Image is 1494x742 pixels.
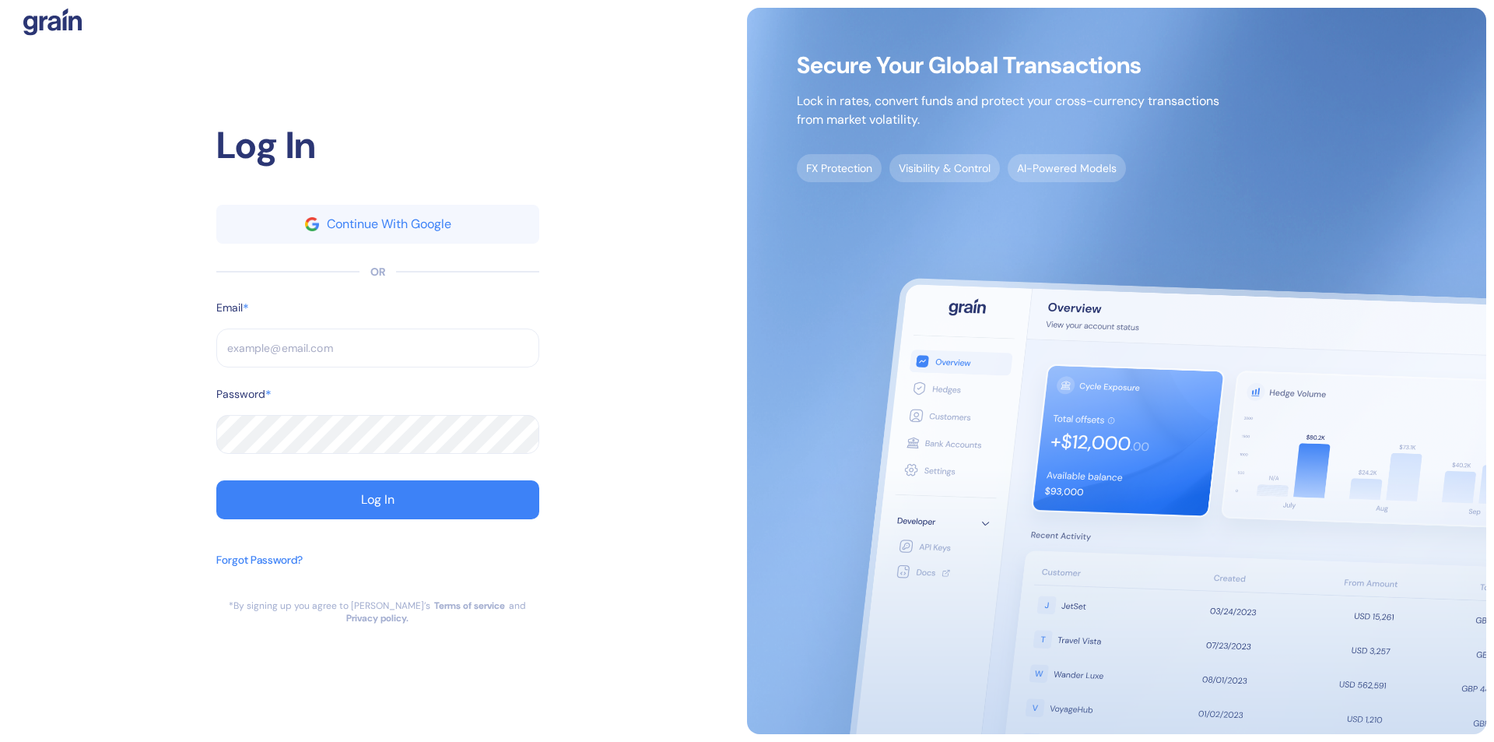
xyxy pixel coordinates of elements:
[889,154,1000,182] span: Visibility & Control
[509,600,526,612] div: and
[434,600,505,612] a: Terms of service
[216,300,243,316] label: Email
[305,217,319,231] img: google
[216,544,303,600] button: Forgot Password?
[216,480,539,519] button: Log In
[797,58,1219,73] span: Secure Your Global Transactions
[327,218,451,230] div: Continue With Google
[216,205,539,244] button: googleContinue With Google
[23,8,82,36] img: logo
[216,552,303,568] div: Forgot Password?
[216,329,539,367] input: example@email.com
[1008,154,1126,182] span: AI-Powered Models
[797,154,882,182] span: FX Protection
[370,264,385,280] div: OR
[216,386,265,403] label: Password
[229,600,430,612] div: *By signing up you agree to [PERSON_NAME]’s
[361,494,395,506] div: Log In
[747,8,1486,734] img: signup-main-image
[216,118,539,174] div: Log In
[797,92,1219,129] p: Lock in rates, convert funds and protect your cross-currency transactions from market volatility.
[346,612,409,624] a: Privacy policy.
